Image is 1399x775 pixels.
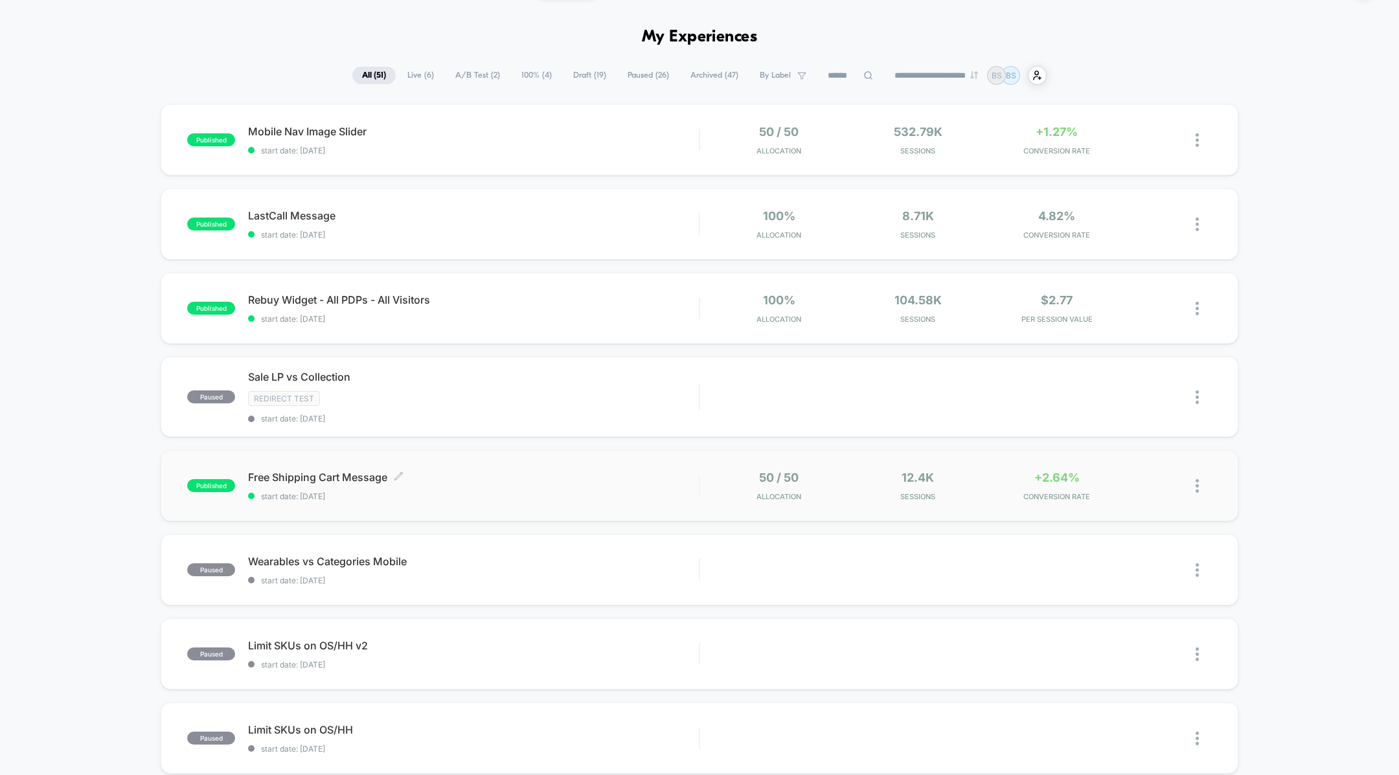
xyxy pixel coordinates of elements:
[759,125,799,139] span: 50 / 50
[852,230,984,240] span: Sessions
[618,67,679,84] span: Paused ( 26 )
[248,576,699,585] span: start date: [DATE]
[756,146,801,155] span: Allocation
[992,71,1002,80] p: BS
[563,67,616,84] span: Draft ( 19 )
[852,492,984,501] span: Sessions
[756,492,801,501] span: Allocation
[991,230,1123,240] span: CONVERSION RATE
[248,744,699,754] span: start date: [DATE]
[763,209,795,223] span: 100%
[1006,71,1016,80] p: BS
[1196,647,1199,661] img: close
[756,230,801,240] span: Allocation
[1036,125,1078,139] span: +1.27%
[248,471,699,484] span: Free Shipping Cart Message
[248,314,699,324] span: start date: [DATE]
[248,639,699,652] span: Limit SKUs on OS/HH v2
[187,218,235,230] span: published
[187,390,235,403] span: paused
[248,491,699,501] span: start date: [DATE]
[446,67,510,84] span: A/B Test ( 2 )
[248,370,699,383] span: Sale LP vs Collection
[852,315,984,324] span: Sessions
[852,146,984,155] span: Sessions
[248,391,320,406] span: Redirect Test
[1196,479,1199,493] img: close
[248,723,699,736] span: Limit SKUs on OS/HH
[512,67,562,84] span: 100% ( 4 )
[1196,732,1199,745] img: close
[756,315,801,324] span: Allocation
[187,647,235,660] span: paused
[902,471,934,484] span: 12.4k
[248,146,699,155] span: start date: [DATE]
[1034,471,1080,484] span: +2.64%
[187,133,235,146] span: published
[352,67,396,84] span: All ( 51 )
[248,230,699,240] span: start date: [DATE]
[248,660,699,669] span: start date: [DATE]
[187,479,235,492] span: published
[187,732,235,745] span: paused
[894,125,942,139] span: 532.79k
[187,563,235,576] span: paused
[248,555,699,568] span: Wearables vs Categories Mobile
[970,71,978,79] img: end
[681,67,748,84] span: Archived ( 47 )
[759,471,799,484] span: 50 / 50
[1038,209,1075,223] span: 4.82%
[248,414,699,423] span: start date: [DATE]
[760,71,791,80] span: By Label
[248,125,699,138] span: Mobile Nav Image Slider
[1196,218,1199,231] img: close
[1041,293,1073,307] span: $2.77
[642,28,758,47] h1: My Experiences
[1196,133,1199,147] img: close
[991,146,1123,155] span: CONVERSION RATE
[248,293,699,306] span: Rebuy Widget - All PDPs - All Visitors
[1196,390,1199,404] img: close
[187,302,235,315] span: published
[991,492,1123,501] span: CONVERSION RATE
[398,67,444,84] span: Live ( 6 )
[1196,302,1199,315] img: close
[902,209,934,223] span: 8.71k
[991,315,1123,324] span: PER SESSION VALUE
[1196,563,1199,577] img: close
[894,293,942,307] span: 104.58k
[248,209,699,222] span: LastCall Message
[763,293,795,307] span: 100%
